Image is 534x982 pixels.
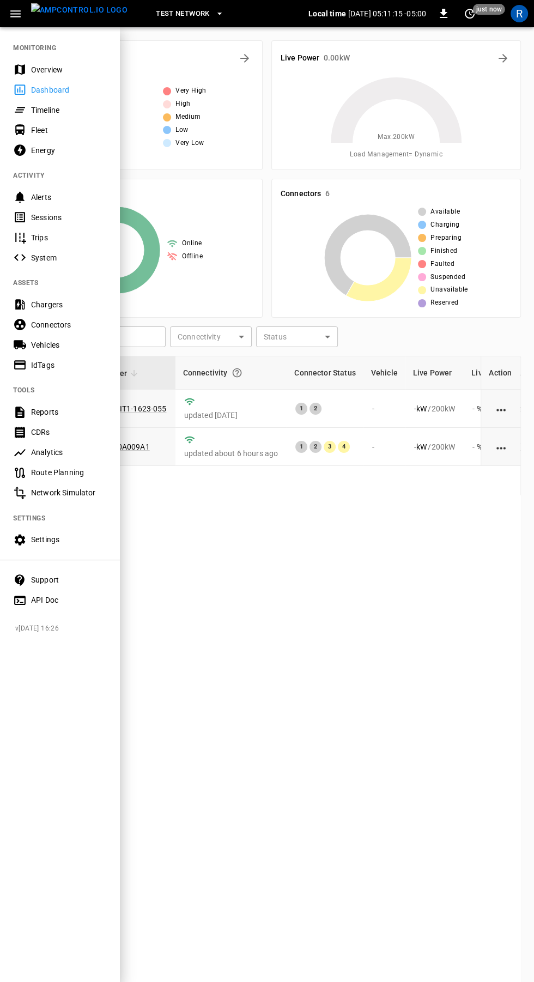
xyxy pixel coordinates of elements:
[31,84,107,95] div: Dashboard
[31,125,107,136] div: Fleet
[31,407,107,417] div: Reports
[31,252,107,263] div: System
[156,8,209,20] span: Test Network
[31,3,128,17] img: ampcontrol.io logo
[31,427,107,438] div: CDRs
[31,467,107,478] div: Route Planning
[511,5,528,22] div: profile-icon
[31,105,107,116] div: Timeline
[15,623,111,634] span: v [DATE] 16:26
[31,447,107,458] div: Analytics
[31,487,107,498] div: Network Simulator
[31,212,107,223] div: Sessions
[461,5,478,22] button: set refresh interval
[31,232,107,243] div: Trips
[473,4,505,15] span: just now
[31,145,107,156] div: Energy
[31,319,107,330] div: Connectors
[308,8,346,19] p: Local time
[348,8,426,19] p: [DATE] 05:11:15 -05:00
[31,340,107,350] div: Vehicles
[31,360,107,371] div: IdTags
[31,64,107,75] div: Overview
[31,299,107,310] div: Chargers
[31,192,107,203] div: Alerts
[31,595,107,605] div: API Doc
[31,574,107,585] div: Support
[31,534,107,545] div: Settings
